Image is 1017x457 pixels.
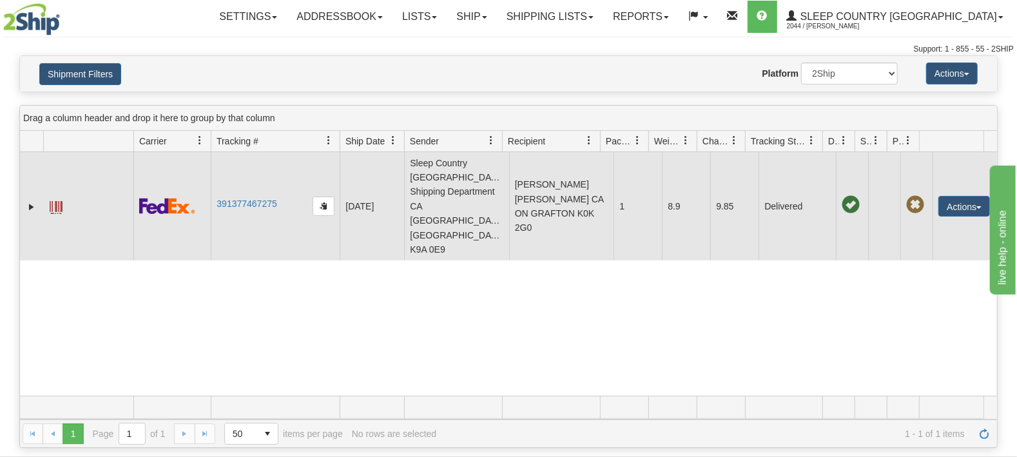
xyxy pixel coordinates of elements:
a: Addressbook [287,1,392,33]
a: Label [50,195,63,216]
div: live help - online [10,8,119,23]
div: Support: 1 - 855 - 55 - 2SHIP [3,44,1014,55]
span: Sender [410,135,439,148]
a: Sleep Country [GEOGRAPHIC_DATA] 2044 / [PERSON_NAME] [777,1,1013,33]
a: Lists [392,1,447,33]
a: Settings [209,1,287,33]
a: Delivery Status filter column settings [833,130,855,151]
a: Reports [603,1,679,33]
span: Delivery Status [828,135,839,148]
a: Recipient filter column settings [578,130,600,151]
img: logo2044.jpg [3,3,60,35]
span: Page of 1 [93,423,166,445]
a: 391377467275 [217,199,276,209]
button: Actions [926,63,978,84]
span: Charge [702,135,730,148]
a: Shipping lists [497,1,603,33]
span: items per page [224,423,343,445]
span: select [257,423,278,444]
td: [PERSON_NAME] [PERSON_NAME] CA ON GRAFTON K0K 2G0 [509,152,614,260]
a: Weight filter column settings [675,130,697,151]
button: Actions [938,196,990,217]
a: Refresh [974,423,994,444]
iframe: chat widget [987,162,1016,294]
span: Sleep Country [GEOGRAPHIC_DATA] [797,11,997,22]
a: Charge filter column settings [723,130,745,151]
td: Sleep Country [GEOGRAPHIC_DATA] Shipping Department CA [GEOGRAPHIC_DATA] [GEOGRAPHIC_DATA] K9A 0E9 [404,152,509,260]
img: 2 - FedEx Express® [139,198,195,214]
span: Page sizes drop down [224,423,278,445]
label: Platform [762,67,799,80]
span: 50 [233,427,249,440]
a: Shipment Issues filter column settings [865,130,887,151]
span: 2044 / [PERSON_NAME] [787,20,884,33]
a: Ship [447,1,496,33]
a: Carrier filter column settings [189,130,211,151]
div: grid grouping header [20,106,997,131]
span: Pickup Not Assigned [906,196,924,214]
span: 1 - 1 of 1 items [445,429,965,439]
td: 1 [614,152,662,260]
a: Ship Date filter column settings [382,130,404,151]
a: Sender filter column settings [480,130,502,151]
span: Carrier [139,135,167,148]
a: Pickup Status filter column settings [897,130,919,151]
a: Tracking Status filter column settings [800,130,822,151]
span: Tracking Status [751,135,807,148]
span: Packages [606,135,633,148]
a: Packages filter column settings [626,130,648,151]
span: Weight [654,135,681,148]
span: Page 1 [63,423,83,444]
td: [DATE] [340,152,404,260]
div: No rows are selected [352,429,437,439]
td: Delivered [759,152,836,260]
td: 8.9 [662,152,710,260]
a: Expand [25,200,38,213]
span: On time [842,196,860,214]
td: 9.85 [710,152,759,260]
button: Shipment Filters [39,63,121,85]
span: Ship Date [345,135,385,148]
input: Page 1 [119,423,145,444]
span: Pickup Status [893,135,904,148]
button: Copy to clipboard [313,197,334,216]
span: Shipment Issues [860,135,871,148]
span: Tracking # [217,135,258,148]
span: Recipient [508,135,545,148]
a: Tracking # filter column settings [318,130,340,151]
